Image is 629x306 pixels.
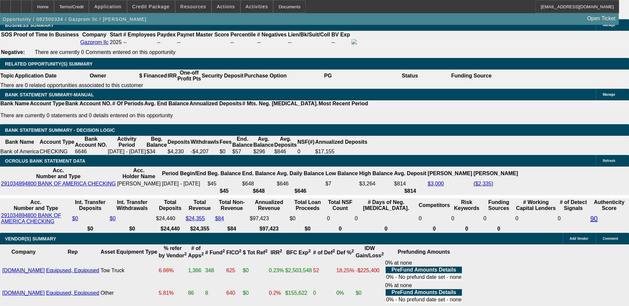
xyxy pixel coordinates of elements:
[327,199,354,212] th: Sum of the Total NSF Count and Total Overdraft Fee Count from Ocrolus
[289,226,326,232] th: $0
[242,167,276,180] th: End. Balance
[242,180,276,187] td: $648
[239,248,241,253] sup: 2
[269,260,284,281] td: 0.23%
[146,148,167,155] td: $34
[515,216,518,221] span: 0
[3,17,147,22] span: Opportunity / 082500334 / Gazprom llc / [PERSON_NAME]
[177,39,229,45] div: --
[337,250,354,255] b: Def %
[515,199,557,212] th: # Working Capital Lenders
[39,148,75,155] td: CHECKING
[162,180,207,187] td: [DATE] - [DATE]
[1,167,116,180] th: Acc. Number and Type
[250,216,288,222] div: $97,423
[226,260,242,281] td: 625
[265,248,267,253] sup: 2
[185,199,214,212] th: Total Revenue
[271,250,282,255] b: IRR
[243,250,268,255] b: $ Tot Ref
[94,4,121,9] span: Application
[5,61,93,67] span: RELATED OPPORTUNITY(S) SUMMARY
[355,260,384,281] td: -$225,400
[359,167,393,180] th: High Balance
[188,260,204,281] td: 1,366
[287,39,330,46] td: --
[483,212,514,225] td: 0
[603,237,618,240] span: Comment
[386,274,462,280] td: 0% - No prefund date set - none
[257,32,286,37] b: # Negatives
[327,226,354,232] th: 0
[139,70,167,82] th: $ Financed
[127,0,175,13] button: Credit Package
[177,70,201,82] th: One-off Profit Pts
[327,212,354,225] td: 0
[257,39,286,45] div: --
[189,100,242,107] th: Annualized Deposits
[318,100,368,107] th: Most Recent Period
[394,188,427,194] th: $814
[241,0,273,13] button: Activities
[109,226,155,232] th: $0
[336,260,354,281] td: 18.25%
[117,180,161,187] td: [PERSON_NAME]
[201,251,204,256] sup: 2
[217,4,235,9] span: Actions
[188,245,204,258] b: # of Apps
[167,136,190,148] th: Deposits
[249,226,288,232] th: $97,423
[325,167,358,180] th: Low Balance
[190,148,219,155] td: -$4,207
[394,180,427,187] td: $814
[392,267,456,273] b: PreFund Amounts Details
[146,136,167,148] th: Beg. Balance
[356,245,384,258] b: IDW Gain/Loss
[354,212,418,225] td: 0
[230,32,256,37] b: Percentile
[418,226,450,232] th: 0
[230,39,256,45] div: --
[205,250,225,255] b: # Fund
[201,70,244,82] th: Security Deposit
[381,251,384,256] sup: 2
[315,149,367,155] div: $17,155
[75,136,107,148] th: Bank Account NO.
[570,237,588,240] span: Add Vendor
[75,148,107,155] td: 6646
[13,31,79,38] th: Proof of Time In Business
[603,23,615,27] span: Manage
[253,148,274,155] td: $296
[65,100,112,107] th: Bank Account NO.
[72,199,109,212] th: Int. Transfer Deposits
[325,180,358,187] td: $7
[215,199,249,212] th: Total Non-Revenue
[354,199,418,212] th: # Days of Neg. [MEDICAL_DATA].
[451,226,482,232] th: 0
[46,268,99,273] a: Equipused, Equipused
[246,4,268,9] span: Activities
[162,167,207,180] th: Period Begin/End
[46,290,99,296] a: Equipused, Equipused
[331,39,350,46] td: --
[167,148,190,155] td: $4,230
[369,70,451,82] th: Status
[242,100,318,107] th: # Mts. Neg. [MEDICAL_DATA].
[207,188,241,194] th: $45
[557,212,589,225] td: 0
[244,70,287,82] th: Purchase Option
[132,4,170,9] span: Credit Package
[39,136,75,148] th: Account Type
[107,136,146,148] th: Activity Period
[427,167,472,180] th: [PERSON_NAME]
[177,32,229,37] b: Paynet Master Score
[336,282,354,304] td: 0%
[297,136,315,148] th: NSF(#)
[100,260,157,281] td: Tow Truck
[1,49,25,55] b: Negative:
[226,250,242,255] b: FICO
[351,248,354,253] sup: 2
[14,70,57,82] th: Application Date
[297,148,315,155] td: 0
[1,199,71,212] th: Acc. Number and Type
